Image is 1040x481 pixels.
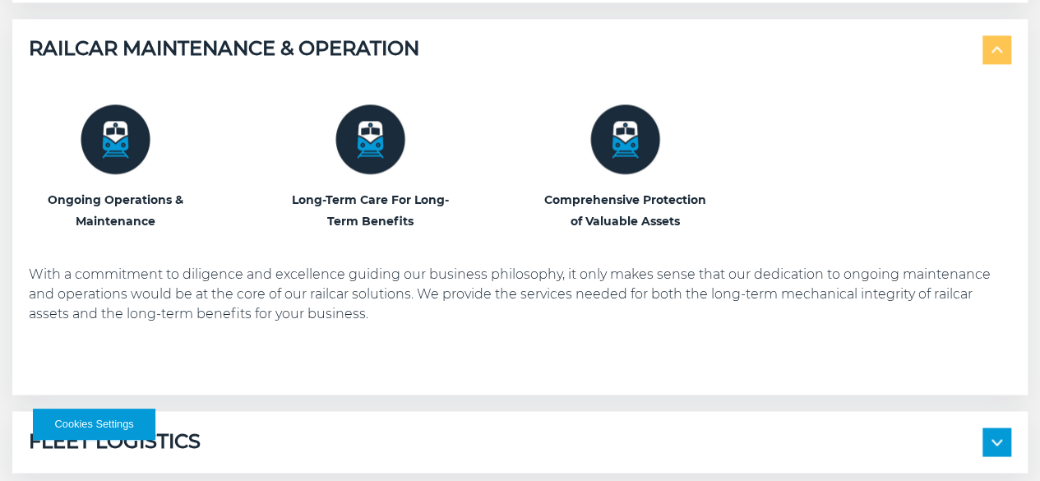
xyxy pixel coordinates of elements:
[29,428,201,456] h5: FLEET LOGISTICS
[991,46,1002,53] img: arrow
[29,265,1011,324] p: With a commitment to diligence and excellence guiding our business philosophy, it only makes sens...
[958,402,1040,481] iframe: Chat Widget
[284,189,456,232] h3: Long-Term Care For Long-Term Benefits
[29,35,419,64] h5: RAILCAR MAINTENANCE & OPERATION
[538,189,711,232] h3: Comprehensive Protection of Valuable Assets
[29,189,201,232] h3: Ongoing Operations & Maintenance
[33,409,155,440] button: Cookies Settings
